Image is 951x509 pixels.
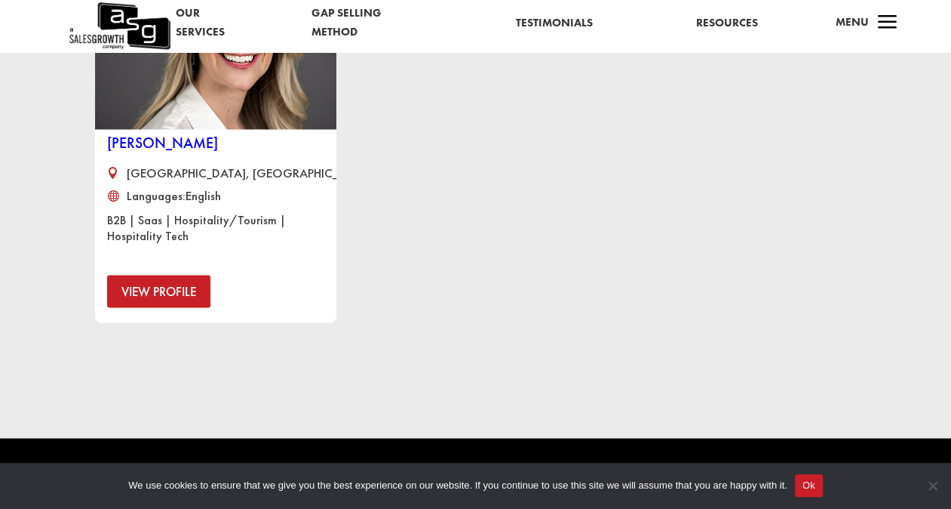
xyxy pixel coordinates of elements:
button: Ok [795,474,823,497]
a: Resources [696,14,758,33]
span: Languages [127,187,186,204]
a: View Profile [107,275,210,307]
span: Menu [835,14,868,29]
a: Gap Selling Method [311,4,413,42]
a: Our Services [176,4,241,42]
span: : [183,187,186,204]
p: B2B | Saas | Hospitality/Tourism | Hospitality Tech [107,213,324,245]
span: We use cookies to ensure that we give you the best experience on our website. If you continue to ... [128,478,787,493]
a: Testimonials [516,14,593,33]
a: [PERSON_NAME] [107,133,218,153]
p: [GEOGRAPHIC_DATA], [GEOGRAPHIC_DATA] [127,165,344,181]
span: No [925,478,940,493]
p: English [127,187,324,204]
span: a [872,8,902,39]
